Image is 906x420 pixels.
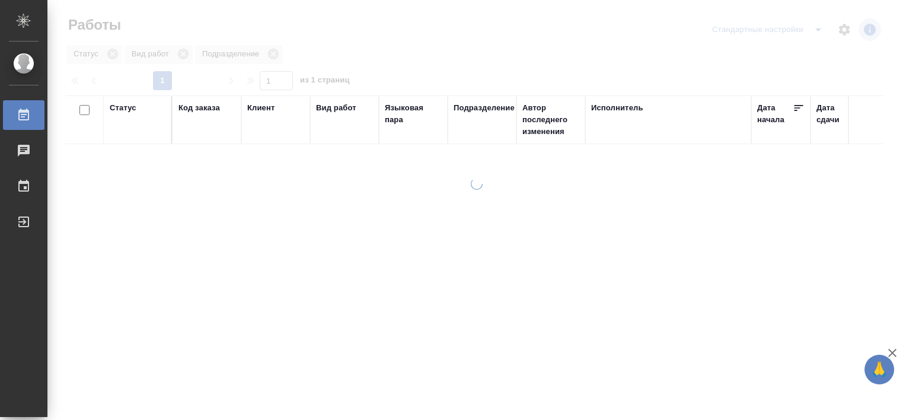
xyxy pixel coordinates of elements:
div: Подразделение [454,102,515,114]
div: Языковая пара [385,102,442,126]
div: Клиент [247,102,275,114]
div: Дата начала [757,102,793,126]
span: 🙏 [869,357,889,382]
div: Дата сдачи [816,102,852,126]
div: Вид работ [316,102,356,114]
div: Статус [110,102,136,114]
div: Исполнитель [591,102,643,114]
button: 🙏 [864,355,894,384]
div: Код заказа [178,102,220,114]
div: Автор последнего изменения [522,102,579,138]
